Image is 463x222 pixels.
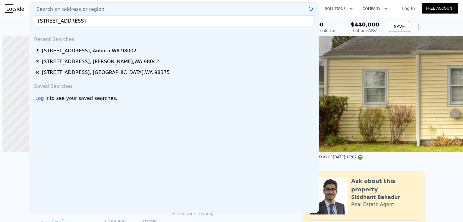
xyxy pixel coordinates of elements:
[35,47,314,54] a: [STREET_ADDRESS], Auburn,WA 98002
[35,95,50,102] div: Log in
[351,21,379,28] span: $440,000
[395,5,422,11] a: Log In
[42,47,137,54] div: [STREET_ADDRESS] , Auburn , WA 98002
[389,21,410,32] button: SAVE
[351,201,394,208] div: Real Estate Agent
[358,3,392,14] button: Company
[32,31,316,45] div: Recent Searches
[412,20,424,32] button: Show Options
[42,58,159,65] div: [STREET_ADDRESS] , [PERSON_NAME] , WA 98042
[34,15,314,26] input: Enter an address, city, region, neighborhood or zip code
[351,28,379,34] div: Lotside ARV
[422,3,458,14] a: Free Account
[35,69,314,76] a: [STREET_ADDRESS], [GEOGRAPHIC_DATA],WA 98375
[32,6,104,13] span: Search an address or region
[32,78,316,92] div: Saved Searches
[42,69,170,76] div: [STREET_ADDRESS] , [GEOGRAPHIC_DATA] , WA 98375
[351,177,418,194] div: Ask about this property
[35,58,314,65] a: [STREET_ADDRESS], [PERSON_NAME],WA 98042
[50,95,117,102] span: to see your saved searches.
[320,3,358,14] button: Solutions
[5,4,24,13] img: Lotside
[358,155,363,160] img: NWMLS Logo
[351,194,400,201] div: Siddhant Bahadur
[171,211,214,217] button: Continue reading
